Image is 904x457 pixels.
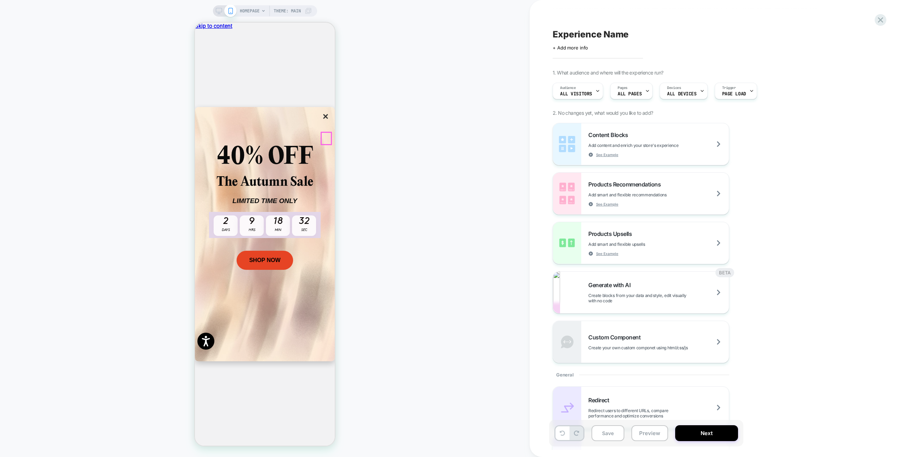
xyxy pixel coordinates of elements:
[101,194,118,203] div: 32
[240,5,260,17] span: HOMEPAGE
[596,152,618,157] span: See Example
[588,181,664,188] span: Products Recommendations
[618,85,628,90] span: Pages
[560,91,592,96] span: All Visitors
[14,152,126,167] div: The Autumn Sale
[588,281,634,289] span: Generate with AI
[722,85,736,90] span: Trigger
[675,425,738,441] button: Next
[588,143,714,148] span: Add content and enrich your store's experience
[22,204,39,209] div: Days
[596,251,618,256] span: See Example
[48,204,65,209] div: Hrs
[22,194,39,203] div: 2
[667,91,696,96] span: ALL DEVICES
[553,45,588,51] span: + Add more info
[618,91,642,96] span: ALL PAGES
[588,408,729,419] span: Redirect users to different URLs, compare performance and optimize conversions
[553,29,629,40] span: Experience Name
[75,194,91,203] div: 18
[126,88,136,100] button: ×
[715,268,734,277] div: BETA
[274,5,301,17] span: Theme: MAIN
[591,425,624,441] button: Save
[631,425,668,441] button: Preview
[588,334,644,341] span: Custom Component
[48,194,65,203] div: 9
[75,204,91,209] div: Min
[588,293,729,303] span: Create blocks from your data and style, edit visually with no code
[588,345,723,350] span: Create your own custom componet using html/css/js
[553,110,653,116] span: 2. No changes yet, what would you like to add?
[14,189,126,217] a: 2Days9Hrs18Min32Sec
[588,131,631,138] span: Content Blocks
[560,85,576,90] span: Audience
[588,230,635,237] span: Products Upsells
[588,192,702,197] span: Add smart and flexible recommendations
[722,91,746,96] span: Page Load
[667,85,681,90] span: Devices
[596,202,618,207] span: See Example
[14,174,126,182] div: LIMITED TIME ONLY
[42,228,99,247] a: SHOP NOW
[14,120,126,149] h1: 40% OFF
[553,70,663,76] span: 1. What audience and where will the experience run?
[553,363,729,386] div: General
[588,242,680,247] span: Add smart and flexible upsells
[588,397,613,404] span: Redirect
[101,204,118,209] div: Sec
